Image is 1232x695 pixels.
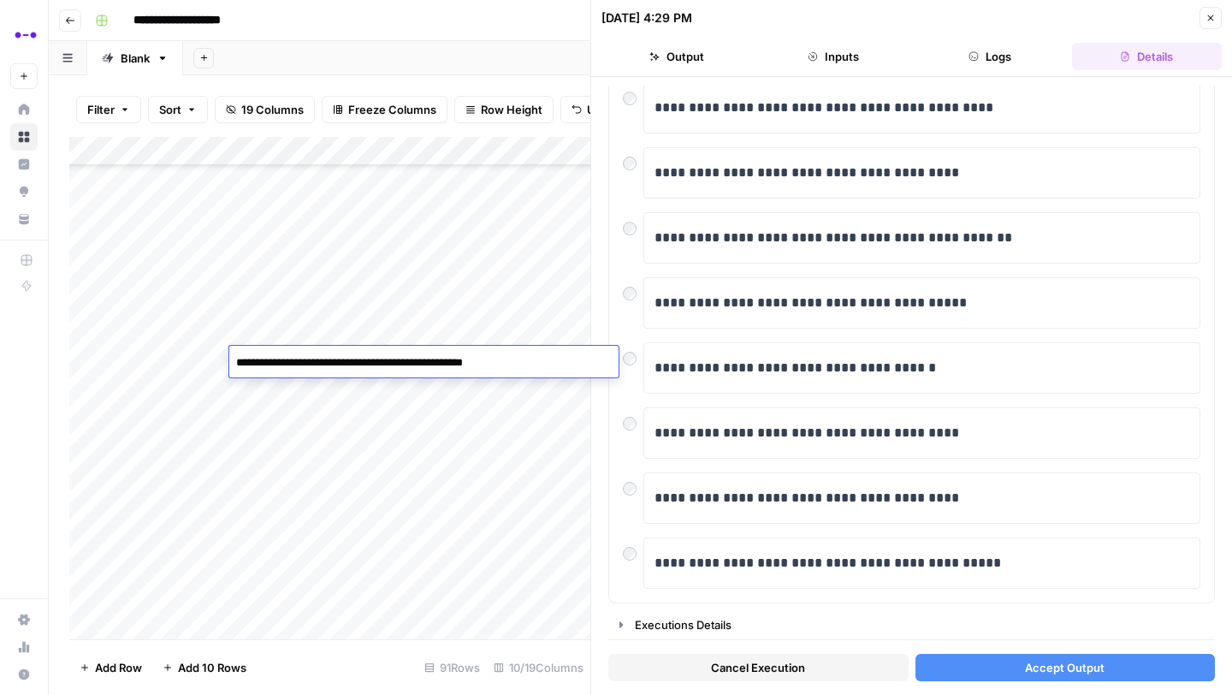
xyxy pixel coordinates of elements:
[915,43,1065,70] button: Logs
[10,14,38,56] button: Workspace: Abacum
[10,205,38,233] a: Your Data
[152,654,257,681] button: Add 10 Rows
[10,20,41,50] img: Abacum Logo
[481,101,542,118] span: Row Height
[10,606,38,633] a: Settings
[10,633,38,661] a: Usage
[608,654,909,681] button: Cancel Execution
[178,659,246,676] span: Add 10 Rows
[601,9,692,27] div: [DATE] 4:29 PM
[601,43,751,70] button: Output
[95,659,142,676] span: Add Row
[1025,659,1105,676] span: Accept Output
[454,96,554,123] button: Row Height
[10,123,38,151] a: Browse
[10,151,38,178] a: Insights
[560,96,627,123] button: Undo
[418,654,487,681] div: 91 Rows
[215,96,315,123] button: 19 Columns
[159,101,181,118] span: Sort
[87,101,115,118] span: Filter
[711,659,805,676] span: Cancel Execution
[241,101,304,118] span: 19 Columns
[148,96,208,123] button: Sort
[87,41,183,75] a: Blank
[635,616,1204,633] div: Executions Details
[10,96,38,123] a: Home
[69,654,152,681] button: Add Row
[915,654,1216,681] button: Accept Output
[322,96,447,123] button: Freeze Columns
[1072,43,1222,70] button: Details
[10,178,38,205] a: Opportunities
[758,43,908,70] button: Inputs
[348,101,436,118] span: Freeze Columns
[76,96,141,123] button: Filter
[487,654,590,681] div: 10/19 Columns
[10,661,38,688] button: Help + Support
[609,611,1214,639] button: Executions Details
[121,50,150,67] div: Blank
